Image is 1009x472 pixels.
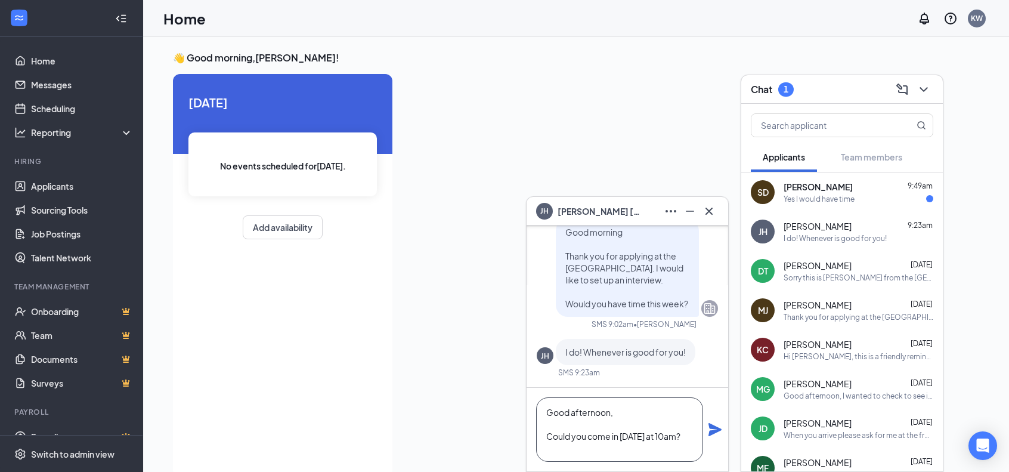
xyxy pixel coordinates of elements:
[31,127,134,138] div: Reporting
[841,152,902,162] span: Team members
[784,260,852,272] span: [PERSON_NAME]
[917,82,931,97] svg: ChevronDown
[917,121,926,130] svg: MagnifyingGlass
[943,11,958,26] svg: QuestionInfo
[565,227,688,309] span: Good morning Thank you for applying at the [GEOGRAPHIC_DATA]. I would like to set up an interview...
[536,397,703,462] textarea: Good afternoon, Could you come in [DATE] at 10am?
[700,202,719,221] button: Cross
[908,181,933,190] span: 9:49am
[971,13,983,23] div: KW
[784,378,852,390] span: [PERSON_NAME]
[784,312,933,322] div: Thank you for applying at the [GEOGRAPHIC_DATA]. Would have time this week to come in for an inte...
[784,220,852,232] span: [PERSON_NAME]
[751,83,772,96] h3: Chat
[784,351,933,362] div: Hi [PERSON_NAME], this is a friendly reminder. Your meeting with Fireside Inn & Suites [GEOGRAPHI...
[664,204,678,218] svg: Ellipses
[31,448,114,460] div: Switch to admin view
[911,339,933,348] span: [DATE]
[541,351,549,361] div: JH
[31,198,133,222] a: Sourcing Tools
[784,338,852,350] span: [PERSON_NAME]
[592,319,633,329] div: SMS 9:02am
[784,181,853,193] span: [PERSON_NAME]
[243,215,323,239] button: Add availability
[188,93,377,112] span: [DATE]
[31,174,133,198] a: Applicants
[758,304,768,316] div: MJ
[908,221,933,230] span: 9:23am
[759,422,767,434] div: JD
[917,11,931,26] svg: Notifications
[911,260,933,269] span: [DATE]
[14,156,131,166] div: Hiring
[911,378,933,387] span: [DATE]
[911,418,933,427] span: [DATE]
[31,73,133,97] a: Messages
[14,127,26,138] svg: Analysis
[13,12,25,24] svg: WorkstreamLogo
[683,204,697,218] svg: Minimize
[784,456,852,468] span: [PERSON_NAME]
[702,301,717,316] svg: Company
[893,80,912,99] button: ComposeMessage
[31,347,133,371] a: DocumentsCrown
[708,422,722,437] svg: Plane
[565,347,686,357] span: I do! Whenever is good for you!
[558,368,600,378] div: SMS 9:23am
[680,202,700,221] button: Minimize
[757,344,769,356] div: KC
[763,152,805,162] span: Applicants
[914,80,933,99] button: ChevronDown
[14,448,26,460] svg: Settings
[758,265,768,277] div: DT
[163,8,206,29] h1: Home
[661,202,680,221] button: Ellipses
[968,431,997,460] div: Open Intercom Messenger
[784,299,852,311] span: [PERSON_NAME]
[115,13,127,24] svg: Collapse
[558,205,641,218] span: [PERSON_NAME] [PERSON_NAME]
[784,391,933,401] div: Good afternoon, I wanted to check to see if everything ok. We have left a message but have not he...
[895,82,909,97] svg: ComposeMessage
[14,282,131,292] div: Team Management
[784,194,855,204] div: Yes I would have time
[702,204,716,218] svg: Cross
[173,51,979,64] h3: 👋 Good morning, [PERSON_NAME] !
[31,222,133,246] a: Job Postings
[784,417,852,429] span: [PERSON_NAME]
[756,383,770,395] div: MG
[911,300,933,309] span: [DATE]
[784,84,788,94] div: 1
[784,430,933,440] div: When you arrive please ask for me at the front desk
[751,114,893,137] input: Search applicant
[14,407,131,417] div: Payroll
[31,425,133,449] a: PayrollCrown
[31,371,133,395] a: SurveysCrown
[31,49,133,73] a: Home
[633,319,697,329] span: • [PERSON_NAME]
[31,300,133,323] a: OnboardingCrown
[757,186,769,198] div: SD
[31,246,133,270] a: Talent Network
[784,233,887,243] div: I do! Whenever is good for you!
[31,97,133,121] a: Scheduling
[220,159,346,172] span: No events scheduled for [DATE] .
[784,273,933,283] div: Sorry this is [PERSON_NAME] from the [GEOGRAPHIC_DATA]. What is a good number that we can call yo...
[31,323,133,347] a: TeamCrown
[759,226,767,237] div: JH
[911,457,933,466] span: [DATE]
